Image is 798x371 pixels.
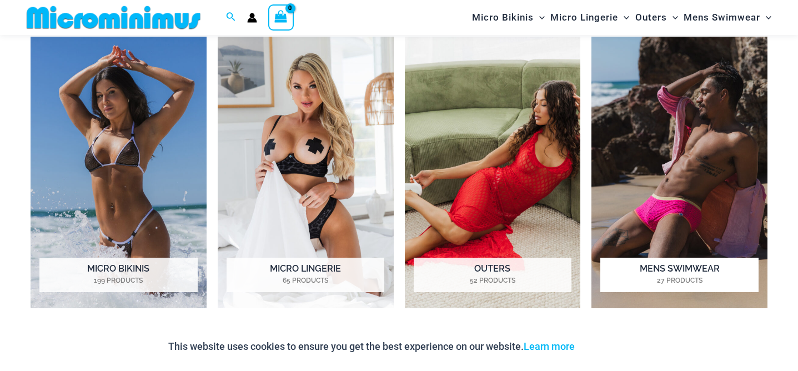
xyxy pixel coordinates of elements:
a: Visit product category Mens Swimwear [591,37,767,309]
button: Accept [583,333,630,360]
a: OutersMenu ToggleMenu Toggle [633,3,681,32]
mark: 52 Products [414,275,571,285]
nav: Site Navigation [468,2,776,33]
span: Menu Toggle [760,3,771,32]
mark: 65 Products [227,275,384,285]
a: Search icon link [226,11,236,24]
mark: 199 Products [39,275,197,285]
img: Mens Swimwear [591,37,767,309]
span: Menu Toggle [667,3,678,32]
span: Outers [635,3,667,32]
img: Micro Lingerie [218,37,394,309]
a: Learn more [524,340,575,352]
a: Mens SwimwearMenu ToggleMenu Toggle [681,3,774,32]
mark: 27 Products [600,275,758,285]
img: Outers [405,37,581,309]
span: Micro Bikinis [472,3,534,32]
a: View Shopping Cart, empty [268,4,294,30]
h2: Micro Bikinis [39,258,197,292]
span: Micro Lingerie [550,3,618,32]
h2: Outers [414,258,571,292]
a: Visit product category Micro Bikinis [31,37,207,309]
img: MM SHOP LOGO FLAT [22,5,205,30]
span: Menu Toggle [618,3,629,32]
span: Mens Swimwear [684,3,760,32]
h2: Micro Lingerie [227,258,384,292]
p: This website uses cookies to ensure you get the best experience on our website. [168,338,575,355]
img: Micro Bikinis [31,37,207,309]
span: Menu Toggle [534,3,545,32]
a: Micro BikinisMenu ToggleMenu Toggle [469,3,548,32]
h2: Mens Swimwear [600,258,758,292]
a: Visit product category Micro Lingerie [218,37,394,309]
a: Visit product category Outers [405,37,581,309]
a: Micro LingerieMenu ToggleMenu Toggle [548,3,632,32]
a: Account icon link [247,13,257,23]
